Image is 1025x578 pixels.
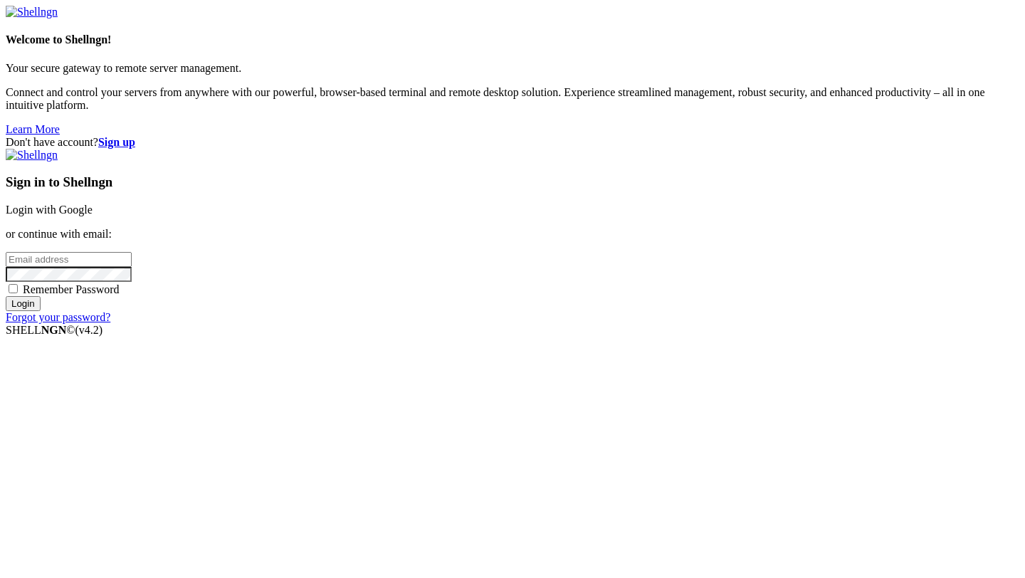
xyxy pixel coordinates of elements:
a: Forgot your password? [6,311,110,323]
span: Remember Password [23,283,120,295]
img: Shellngn [6,149,58,162]
img: Shellngn [6,6,58,19]
input: Login [6,296,41,311]
h3: Sign in to Shellngn [6,174,1019,190]
span: SHELL © [6,324,102,336]
p: Your secure gateway to remote server management. [6,62,1019,75]
h4: Welcome to Shellngn! [6,33,1019,46]
a: Login with Google [6,204,93,216]
span: 4.2.0 [75,324,103,336]
a: Sign up [98,136,135,148]
p: or continue with email: [6,228,1019,241]
b: NGN [41,324,67,336]
div: Don't have account? [6,136,1019,149]
a: Learn More [6,123,60,135]
input: Remember Password [9,284,18,293]
p: Connect and control your servers from anywhere with our powerful, browser-based terminal and remo... [6,86,1019,112]
input: Email address [6,252,132,267]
